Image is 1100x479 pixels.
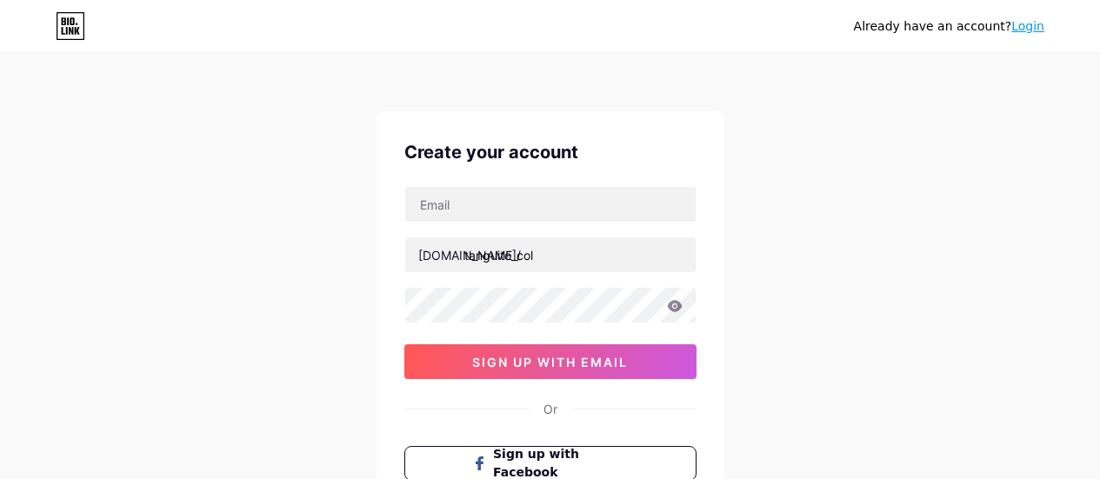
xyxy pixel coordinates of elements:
[472,355,628,369] span: sign up with email
[404,139,697,165] div: Create your account
[405,187,696,222] input: Email
[405,237,696,272] input: username
[854,17,1044,36] div: Already have an account?
[543,400,557,418] div: Or
[1011,19,1044,33] a: Login
[418,246,521,264] div: [DOMAIN_NAME]/
[404,344,697,379] button: sign up with email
